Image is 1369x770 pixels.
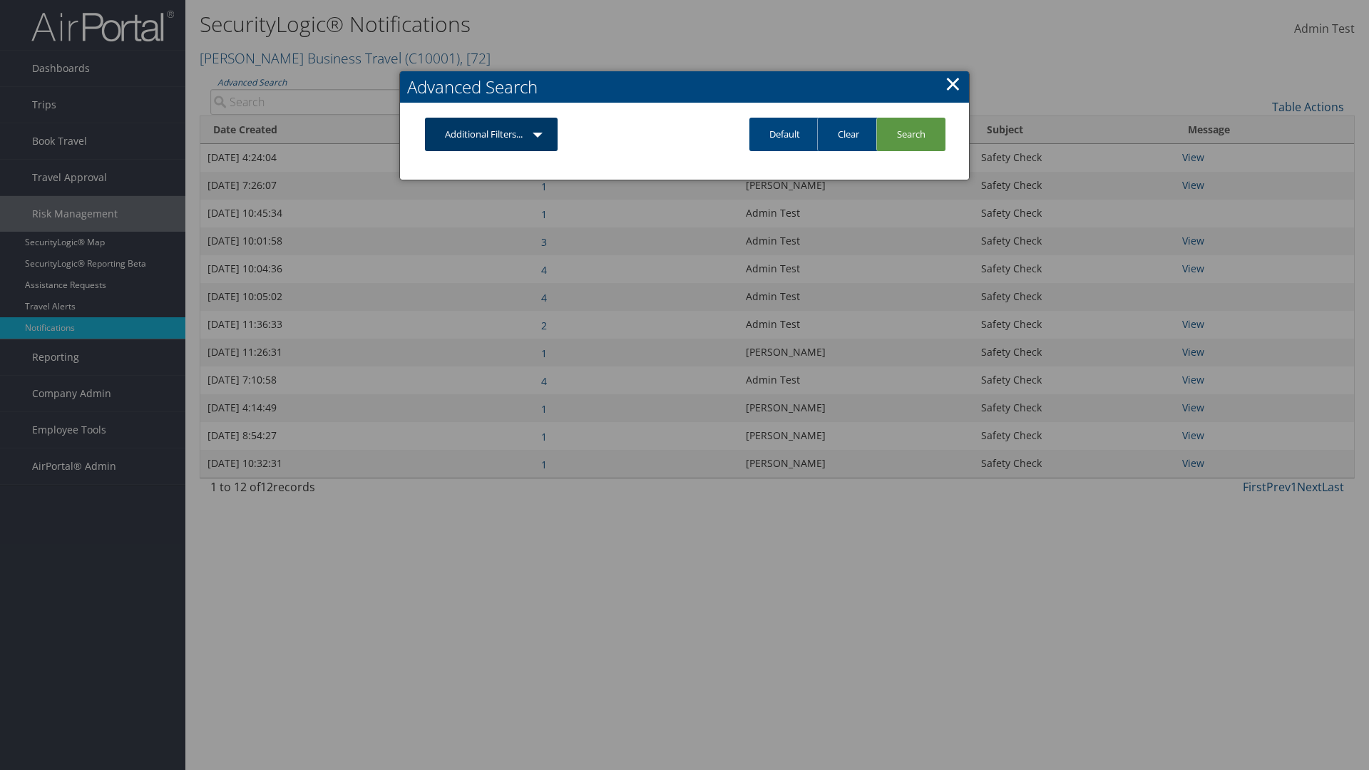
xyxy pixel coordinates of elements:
[945,69,961,98] a: Close
[425,118,558,151] a: Additional Filters...
[749,118,820,151] a: Default
[400,71,969,103] h2: Advanced Search
[876,118,945,151] a: Search
[817,118,879,151] a: Clear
